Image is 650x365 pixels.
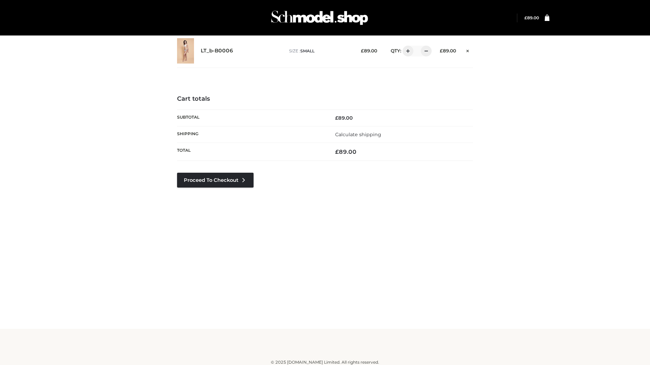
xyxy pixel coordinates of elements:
div: QTY: [384,46,429,56]
h4: Cart totals [177,95,473,103]
bdi: 89.00 [524,15,539,20]
img: LT_b-B0006 - SMALL [177,38,194,64]
bdi: 89.00 [335,115,353,121]
a: Remove this item [463,46,473,54]
img: Schmodel Admin 964 [269,4,370,31]
a: LT_b-B0006 [201,48,233,54]
a: Proceed to Checkout [177,173,254,188]
th: Shipping [177,126,325,143]
a: Calculate shipping [335,131,381,138]
th: Subtotal [177,109,325,126]
th: Total [177,143,325,161]
bdi: 89.00 [335,148,356,155]
span: SMALL [300,48,315,53]
a: £89.00 [524,15,539,20]
bdi: 89.00 [361,48,377,53]
span: £ [335,148,339,155]
span: £ [524,15,527,20]
span: £ [361,48,364,53]
bdi: 89.00 [440,48,456,53]
span: £ [335,115,338,121]
span: £ [440,48,443,53]
p: size : [289,48,350,54]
